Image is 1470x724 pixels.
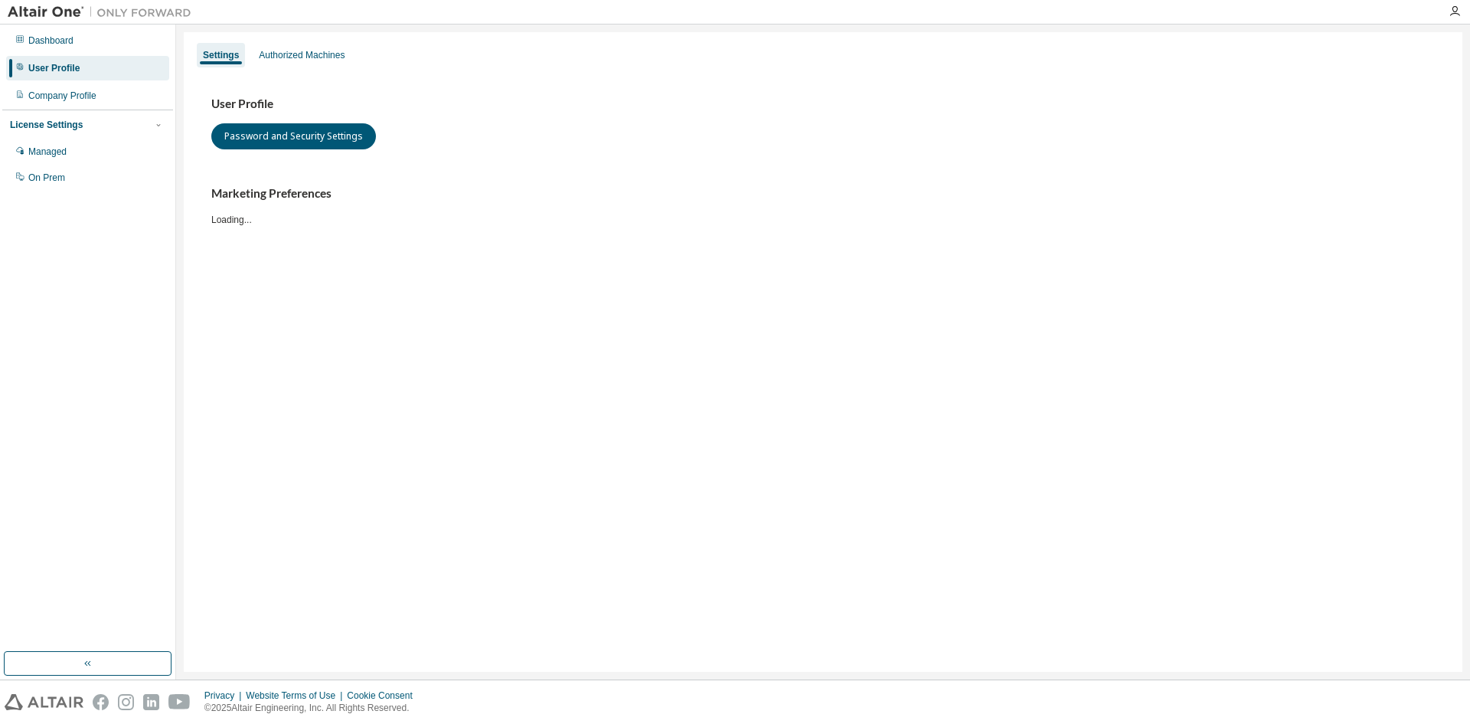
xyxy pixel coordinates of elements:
div: Managed [28,146,67,158]
img: facebook.svg [93,694,109,710]
img: linkedin.svg [143,694,159,710]
button: Password and Security Settings [211,123,376,149]
div: Cookie Consent [347,690,421,702]
div: Settings [203,49,239,61]
div: Company Profile [28,90,96,102]
h3: User Profile [211,97,1435,112]
p: © 2025 Altair Engineering, Inc. All Rights Reserved. [204,702,422,715]
div: License Settings [10,119,83,131]
h3: Marketing Preferences [211,186,1435,201]
img: Altair One [8,5,199,20]
img: youtube.svg [168,694,191,710]
div: On Prem [28,172,65,184]
div: Loading... [211,186,1435,225]
div: Privacy [204,690,246,702]
div: Website Terms of Use [246,690,347,702]
img: altair_logo.svg [5,694,83,710]
div: Dashboard [28,34,73,47]
div: User Profile [28,62,80,74]
img: instagram.svg [118,694,134,710]
div: Authorized Machines [259,49,345,61]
